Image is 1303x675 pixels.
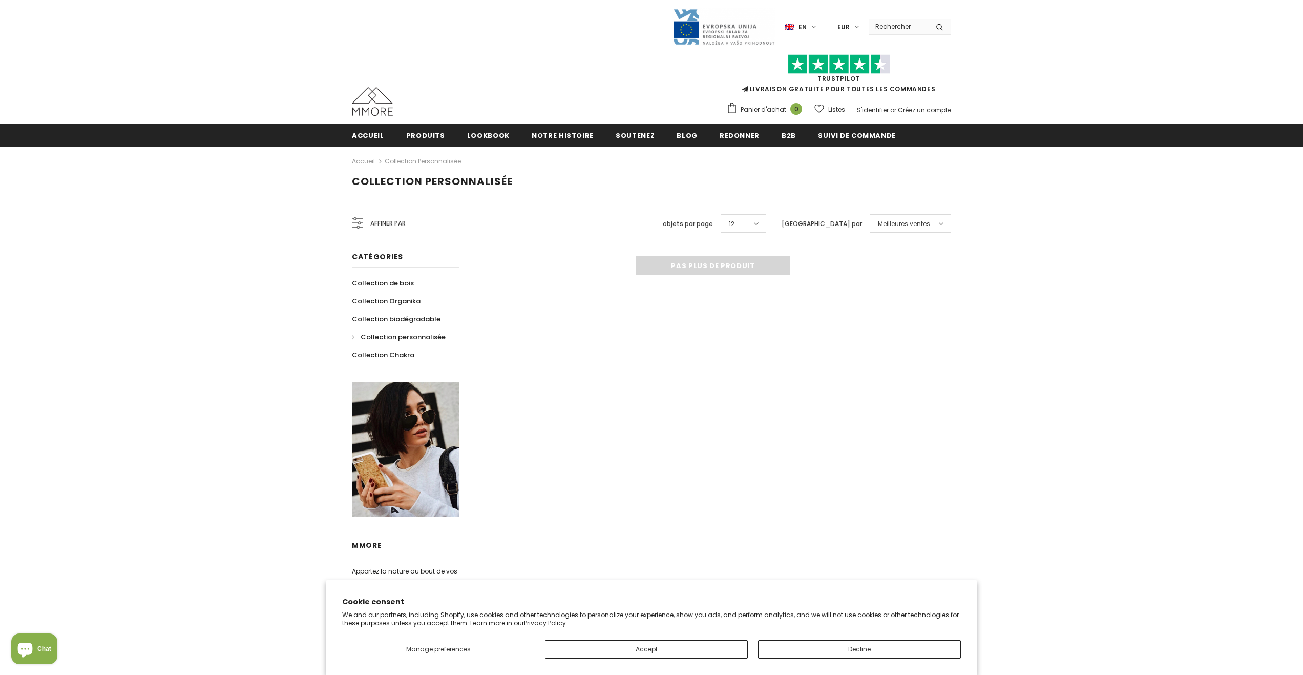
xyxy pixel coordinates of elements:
[616,131,655,140] span: soutenez
[352,314,440,324] span: Collection biodégradable
[352,174,513,189] span: Collection personnalisée
[878,219,930,229] span: Meilleures ventes
[720,124,760,147] a: Redonner
[352,274,414,292] a: Collection de bois
[406,131,445,140] span: Produits
[828,105,845,115] span: Listes
[616,124,655,147] a: soutenez
[352,328,446,346] a: Collection personnalisée
[818,131,896,140] span: Suivi de commande
[729,219,734,229] span: 12
[814,100,845,118] a: Listes
[406,124,445,147] a: Produits
[677,124,698,147] a: Blog
[370,218,406,229] span: Affiner par
[352,87,393,116] img: Cas MMORE
[790,103,802,115] span: 0
[352,278,414,288] span: Collection de bois
[532,131,594,140] span: Notre histoire
[818,124,896,147] a: Suivi de commande
[726,59,951,93] span: LIVRAISON GRATUITE POUR TOUTES LES COMMANDES
[342,611,961,627] p: We and our partners, including Shopify, use cookies and other technologies to personalize your ex...
[352,346,414,364] a: Collection Chakra
[782,124,796,147] a: B2B
[837,22,850,32] span: EUR
[720,131,760,140] span: Redonner
[890,106,896,114] span: or
[467,131,510,140] span: Lookbook
[869,19,928,34] input: Search Site
[385,157,461,166] a: Collection personnalisée
[898,106,951,114] a: Créez un compte
[8,633,60,667] inbox-online-store-chat: Shopify online store chat
[352,131,384,140] span: Accueil
[782,219,862,229] label: [GEOGRAPHIC_DATA] par
[352,124,384,147] a: Accueil
[524,619,566,627] a: Privacy Policy
[352,310,440,328] a: Collection biodégradable
[545,640,748,659] button: Accept
[352,155,375,168] a: Accueil
[672,8,775,46] img: Javni Razpis
[817,74,860,83] a: TrustPilot
[663,219,713,229] label: objets par page
[672,22,775,31] a: Javni Razpis
[342,640,535,659] button: Manage preferences
[352,296,421,306] span: Collection Organika
[352,292,421,310] a: Collection Organika
[352,350,414,360] span: Collection Chakra
[532,124,594,147] a: Notre histoire
[741,105,786,115] span: Panier d'achat
[857,106,889,114] a: S'identifier
[782,131,796,140] span: B2B
[788,54,890,74] img: Faites confiance aux étoiles pilotes
[342,597,961,607] h2: Cookie consent
[726,102,807,117] a: Panier d'achat 0
[798,22,807,32] span: en
[361,332,446,342] span: Collection personnalisée
[785,23,794,31] img: i-lang-1.png
[352,540,382,550] span: MMORE
[758,640,961,659] button: Decline
[467,124,510,147] a: Lookbook
[352,252,403,262] span: Catégories
[677,131,698,140] span: Blog
[406,645,471,653] span: Manage preferences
